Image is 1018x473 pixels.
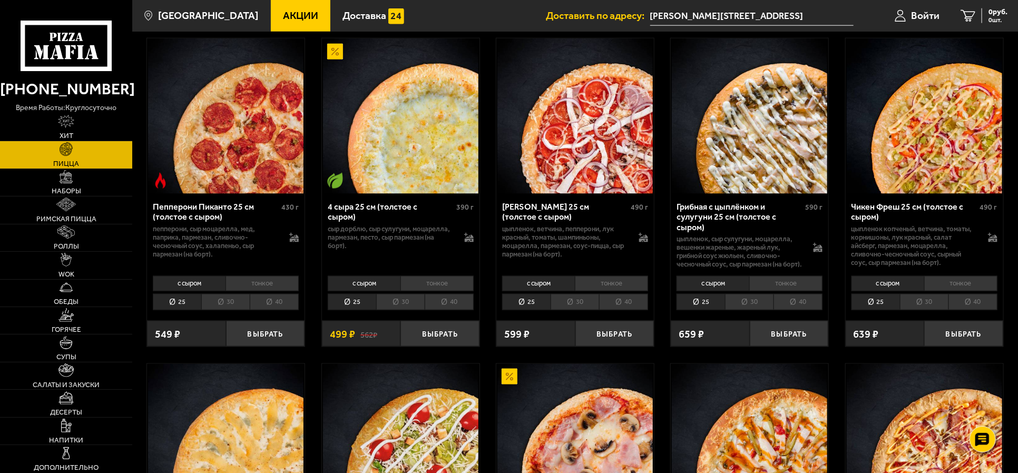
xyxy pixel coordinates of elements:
li: с сыром [677,276,749,291]
p: пепперони, сыр Моцарелла, мед, паприка, пармезан, сливочно-чесночный соус, халапеньо, сыр пармеза... [153,225,279,259]
div: Грибная с цыплёнком и сулугуни 25 см (толстое с сыром) [677,202,802,232]
span: 0 шт. [988,17,1007,23]
img: 15daf4d41897b9f0e9f617042186c801.svg [388,8,404,24]
li: с сыром [153,276,226,291]
img: Грибная с цыплёнком и сулугуни 25 см (толстое с сыром) [672,38,827,194]
span: Римская пицца [36,215,96,222]
span: Войти [911,11,939,21]
img: Чикен Фреш 25 см (толстое с сыром) [847,38,1002,194]
div: [PERSON_NAME] 25 см (толстое с сыром) [502,202,628,222]
div: Пепперони Пиканто 25 см (толстое с сыром) [153,202,279,222]
span: 430 г [281,203,299,212]
li: 40 [774,294,823,310]
span: 590 г [805,203,823,212]
li: 40 [599,294,648,310]
li: 30 [551,294,599,310]
button: Выбрать [400,321,479,347]
img: Акционный [327,44,343,60]
li: тонкое [226,276,299,291]
img: 4 сыра 25 см (толстое с сыром) [323,38,478,194]
li: тонкое [924,276,997,291]
span: Напитки [49,437,83,444]
span: 599 ₽ [504,329,530,339]
li: 25 [502,294,551,310]
p: сыр дорблю, сыр сулугуни, моцарелла, пармезан, песто, сыр пармезан (на борт). [328,225,454,250]
span: 499 ₽ [330,329,355,339]
li: тонкое [400,276,474,291]
span: Доставка [342,11,386,21]
span: Обеды [54,298,79,305]
img: Пепперони Пиканто 25 см (толстое с сыром) [148,38,304,194]
span: 490 г [631,203,648,212]
li: 40 [948,294,997,310]
li: 30 [201,294,250,310]
span: Горячее [52,326,81,333]
span: Пицца [53,160,79,167]
span: 639 ₽ [854,329,879,339]
div: 4 сыра 25 см (толстое с сыром) [328,202,454,222]
button: Выбрать [226,321,305,347]
span: Наборы [52,188,81,194]
s: 562 ₽ [360,329,377,339]
li: 30 [725,294,774,310]
li: 30 [900,294,948,310]
span: 0 руб. [988,8,1007,16]
img: Острое блюдо [152,173,168,189]
li: 40 [250,294,299,310]
div: Чикен Фреш 25 см (толстое с сыром) [851,202,977,222]
li: тонкое [749,276,823,291]
img: Акционный [502,369,517,385]
button: Выбрать [750,321,829,347]
span: [GEOGRAPHIC_DATA] [158,11,258,21]
a: Чикен Фреш 25 см (толстое с сыром) [846,38,1003,194]
p: цыпленок, ветчина, пепперони, лук красный, томаты, шампиньоны, моцарелла, пармезан, соус-пицца, с... [502,225,628,259]
span: Салаты и закуски [33,381,100,388]
a: Петровская 25 см (толстое с сыром) [496,38,654,194]
li: с сыром [328,276,400,291]
button: Выбрать [924,321,1003,347]
a: Острое блюдоПепперони Пиканто 25 см (толстое с сыром) [147,38,305,194]
span: 390 г [456,203,474,212]
li: 25 [328,294,376,310]
li: с сыром [502,276,575,291]
img: Вегетарианское блюдо [327,173,343,189]
li: 40 [425,294,474,310]
li: 25 [677,294,725,310]
span: Супы [56,353,76,360]
span: 659 ₽ [679,329,704,339]
span: 490 г [980,203,997,212]
span: Невский проспект, 60 [650,6,854,26]
input: Ваш адрес доставки [650,6,854,26]
li: с сыром [851,276,924,291]
span: Роллы [54,243,79,250]
p: цыпленок, сыр сулугуни, моцарелла, вешенки жареные, жареный лук, грибной соус Жюльен, сливочно-че... [677,235,802,269]
span: Акции [283,11,318,21]
span: WOK [58,271,74,278]
p: цыпленок копченый, ветчина, томаты, корнишоны, лук красный, салат айсберг, пармезан, моцарелла, с... [851,225,977,267]
a: АкционныйВегетарианское блюдо4 сыра 25 см (толстое с сыром) [322,38,479,194]
li: тонкое [575,276,648,291]
img: Петровская 25 см (толстое с сыром) [497,38,653,194]
span: Дополнительно [34,464,99,471]
span: Доставить по адресу: [546,11,650,21]
li: 25 [153,294,201,310]
span: Хит [60,132,73,139]
span: Десерты [50,409,82,416]
button: Выбрать [575,321,654,347]
li: 25 [851,294,900,310]
a: Грибная с цыплёнком и сулугуни 25 см (толстое с сыром) [671,38,828,194]
span: 549 ₽ [155,329,180,339]
li: 30 [376,294,425,310]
